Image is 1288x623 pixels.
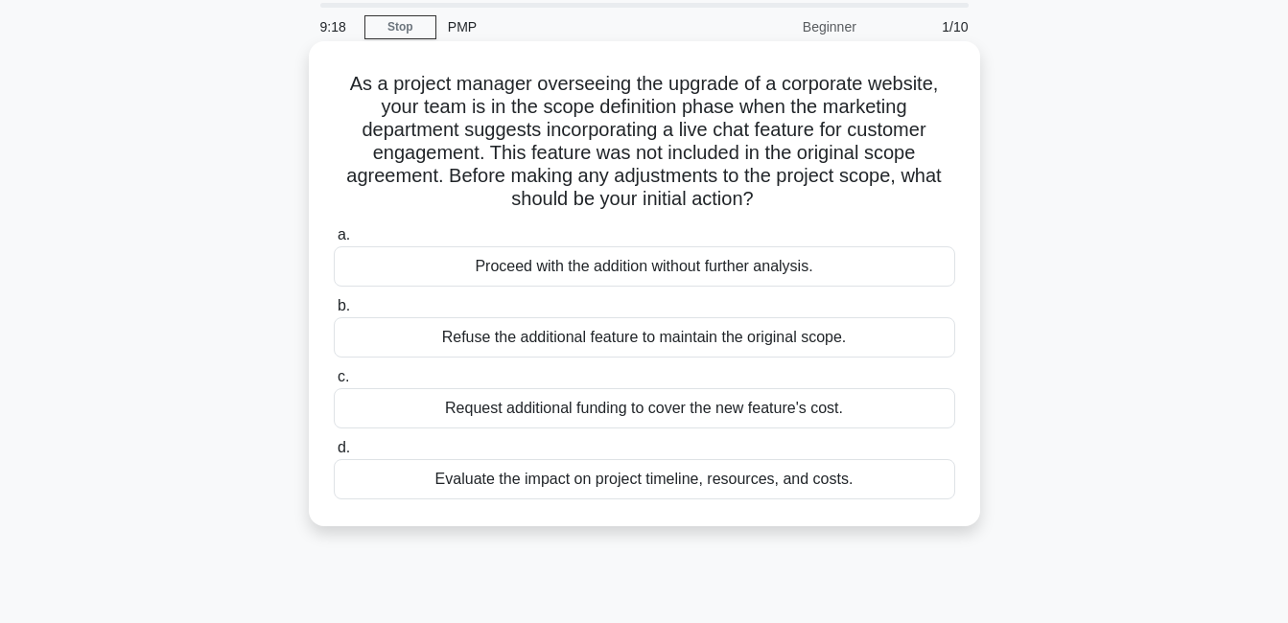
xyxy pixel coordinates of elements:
[309,8,364,46] div: 9:18
[338,297,350,313] span: b.
[364,15,436,39] a: Stop
[334,246,955,287] div: Proceed with the addition without further analysis.
[868,8,980,46] div: 1/10
[334,388,955,428] div: Request additional funding to cover the new feature's cost.
[338,368,349,384] span: c.
[700,8,868,46] div: Beginner
[334,317,955,358] div: Refuse the additional feature to maintain the original scope.
[338,439,350,455] span: d.
[436,8,700,46] div: PMP
[334,459,955,499] div: Evaluate the impact on project timeline, resources, and costs.
[332,72,957,212] h5: As a project manager overseeing the upgrade of a corporate website, your team is in the scope def...
[338,226,350,242] span: a.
